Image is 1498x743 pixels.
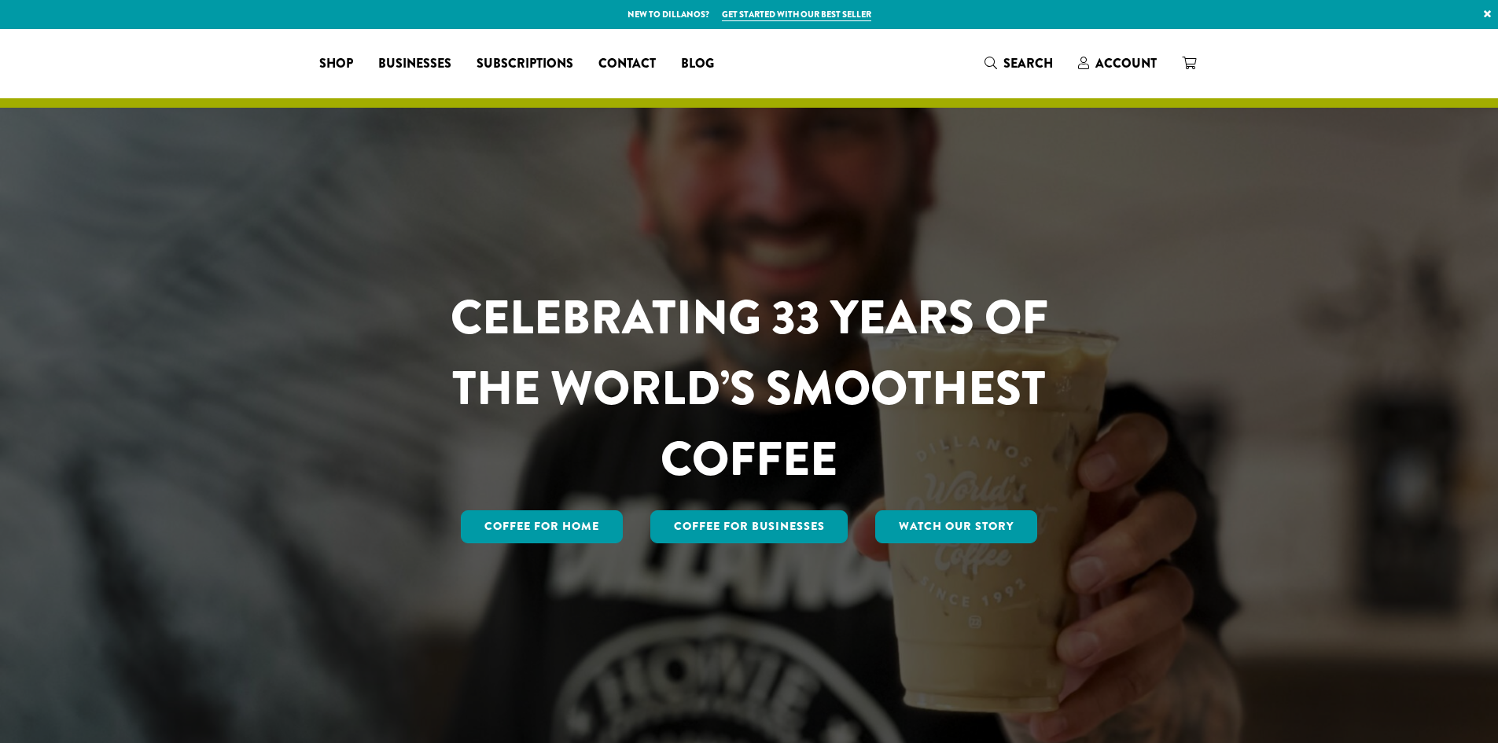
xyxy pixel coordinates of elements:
span: Shop [319,54,353,74]
span: Blog [681,54,714,74]
a: Coffee for Home [461,510,623,543]
a: Shop [307,51,366,76]
a: Get started with our best seller [722,8,871,21]
span: Businesses [378,54,451,74]
span: Contact [598,54,656,74]
a: Watch Our Story [875,510,1037,543]
h1: CELEBRATING 33 YEARS OF THE WORLD’S SMOOTHEST COFFEE [404,282,1095,495]
a: Coffee For Businesses [650,510,848,543]
span: Subscriptions [477,54,573,74]
span: Account [1095,54,1157,72]
span: Search [1003,54,1053,72]
a: Search [972,50,1066,76]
